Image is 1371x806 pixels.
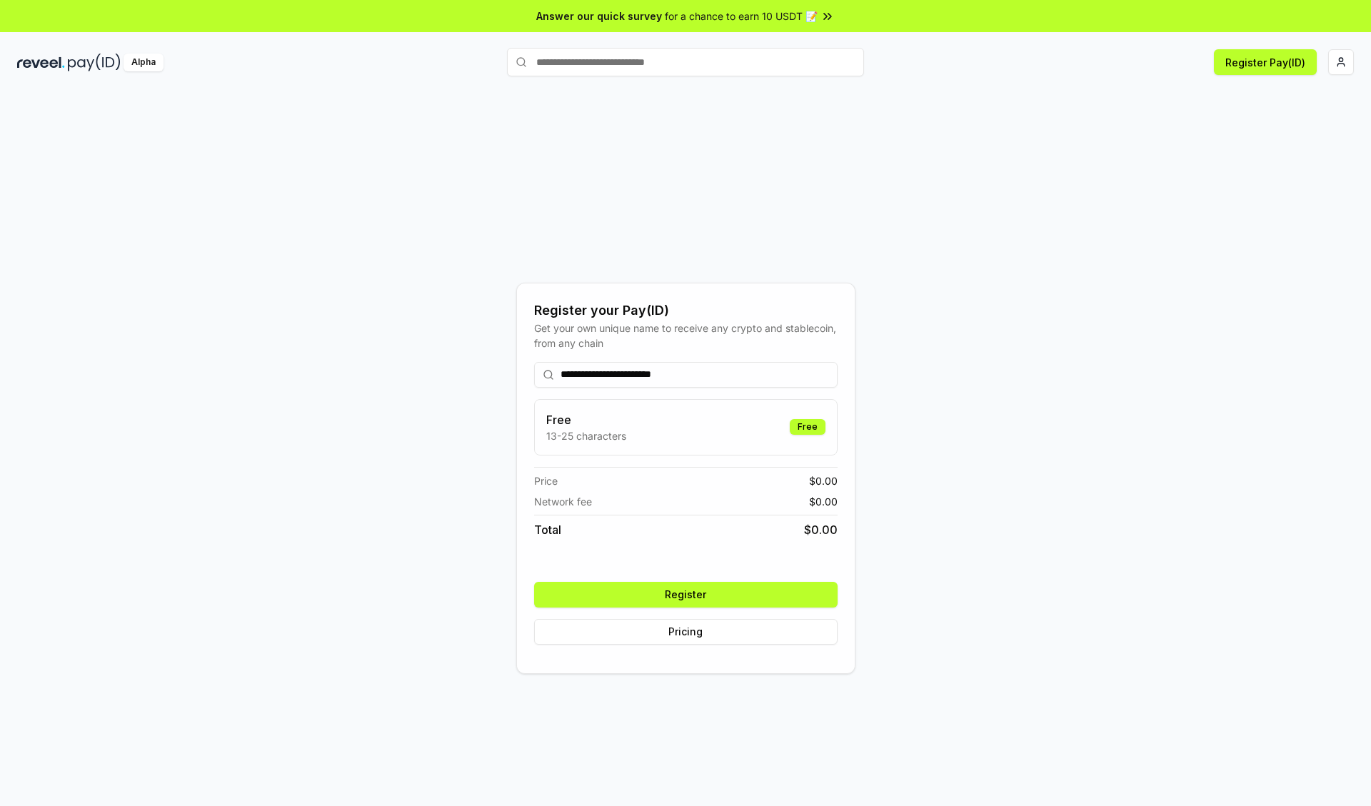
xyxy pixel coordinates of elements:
[534,494,592,509] span: Network fee
[804,521,838,538] span: $ 0.00
[790,419,825,435] div: Free
[17,54,65,71] img: reveel_dark
[534,521,561,538] span: Total
[546,428,626,443] p: 13-25 characters
[534,321,838,351] div: Get your own unique name to receive any crypto and stablecoin, from any chain
[124,54,164,71] div: Alpha
[1214,49,1317,75] button: Register Pay(ID)
[534,301,838,321] div: Register your Pay(ID)
[534,582,838,608] button: Register
[546,411,626,428] h3: Free
[809,494,838,509] span: $ 0.00
[809,473,838,488] span: $ 0.00
[68,54,121,71] img: pay_id
[665,9,818,24] span: for a chance to earn 10 USDT 📝
[536,9,662,24] span: Answer our quick survey
[534,473,558,488] span: Price
[534,619,838,645] button: Pricing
